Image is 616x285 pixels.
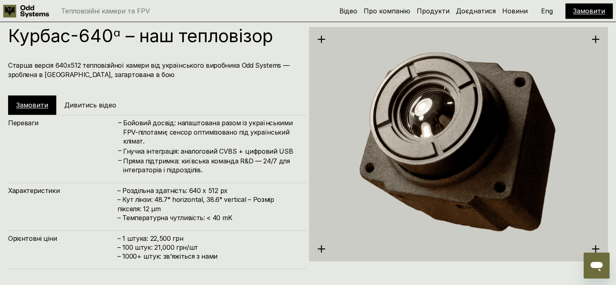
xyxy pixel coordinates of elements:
[8,27,299,45] h1: Курбас-640ᵅ – наш тепловізор
[339,7,357,15] a: Відео
[117,234,299,261] h4: – 1 штука: 22,500 грн – 100 штук: 21,000 грн/шт
[502,7,528,15] a: Новини
[8,186,117,195] h4: Характеристики
[117,186,299,222] h4: – Роздільна здатність: 640 x 512 px – Кут лінзи: 48.7° horizontal, 38.6° vertical – Розмір піксел...
[584,253,610,279] iframe: Кнопка для запуску вікна повідомлень, розмова триває
[118,156,121,165] h4: –
[16,101,48,109] a: Замовити
[61,8,150,14] p: Тепловізійні камери та FPV
[8,61,299,79] h4: Старша версія 640х512 тепловізійної камери від українського виробника Odd Systems — зроблена в [G...
[8,118,117,127] h4: Переваги
[118,146,121,155] h4: –
[364,7,410,15] a: Про компанію
[123,156,299,174] h4: Пряма підтримка: київська команда R&D — 24/7 для інтеграторів і підрозділів.
[123,118,299,145] h4: Бойовий досвід: налаштована разом із українськими FPV-пілотами; сенсор оптимізовано під українськ...
[117,252,217,260] span: – ⁠1000+ штук: звʼяжіться з нами
[573,7,605,15] a: Замовити
[541,8,553,14] p: Eng
[8,234,117,242] h4: Орієнтовні ціни
[456,7,496,15] a: Доєднатися
[417,7,450,15] a: Продукти
[118,118,121,126] h4: –
[123,146,299,155] h4: Гнучка інтеграція: аналоговий CVBS + цифровий USB
[64,101,116,109] h5: Дивитись відео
